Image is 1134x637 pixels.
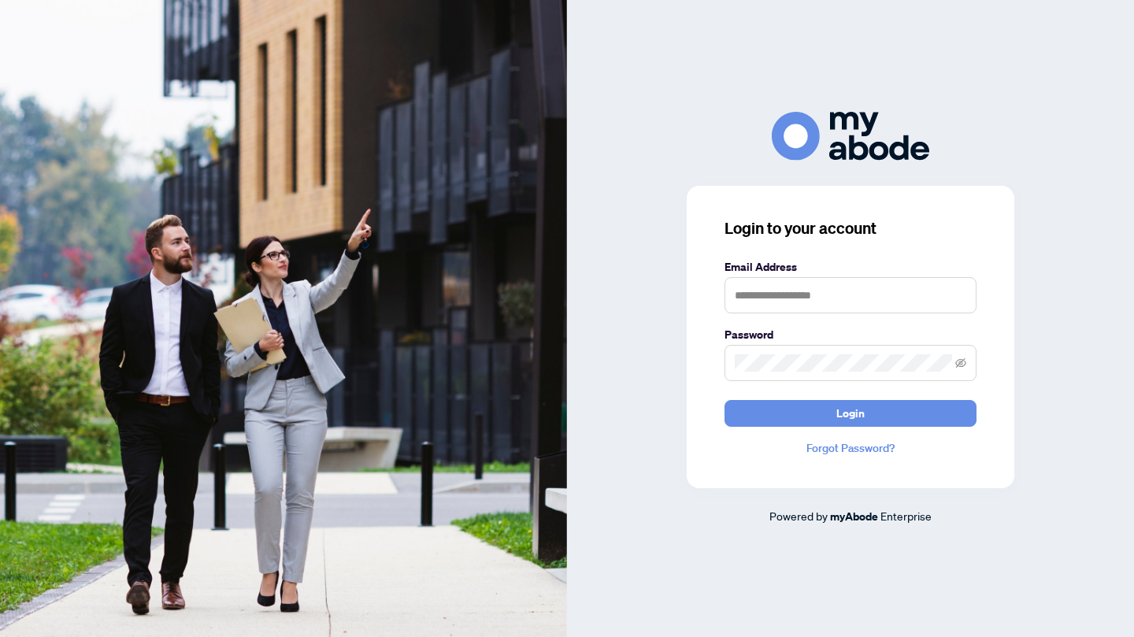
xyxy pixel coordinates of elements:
[955,357,966,368] span: eye-invisible
[724,439,976,457] a: Forgot Password?
[880,509,932,523] span: Enterprise
[769,509,828,523] span: Powered by
[724,326,976,343] label: Password
[836,401,865,426] span: Login
[724,400,976,427] button: Login
[772,112,929,160] img: ma-logo
[830,508,878,525] a: myAbode
[724,258,976,276] label: Email Address
[724,217,976,239] h3: Login to your account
